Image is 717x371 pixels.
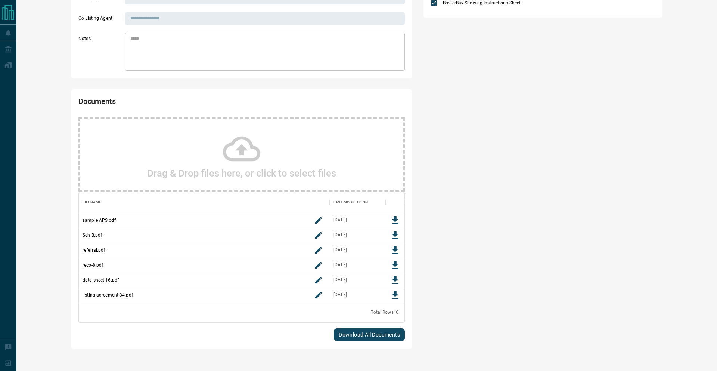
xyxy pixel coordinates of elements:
button: Download File [388,273,403,288]
div: Aug 12, 2025 [333,217,347,223]
button: rename button [311,288,326,303]
button: rename button [311,258,326,273]
button: Download All Documents [334,328,405,341]
button: Download File [388,228,403,243]
div: Aug 12, 2025 [333,247,347,253]
button: rename button [311,228,326,243]
div: Drag & Drop files here, or click to select files [78,117,405,192]
p: reco-8.pdf [83,262,103,269]
button: Download File [388,213,403,228]
div: Aug 12, 2025 [333,277,347,283]
h2: Documents [78,97,274,110]
p: listing agreement-34.pdf [83,292,133,298]
p: sample APS.pdf [83,217,116,224]
button: Download File [388,288,403,303]
button: rename button [311,213,326,228]
button: Download File [388,243,403,258]
div: Filename [83,192,101,213]
button: rename button [311,243,326,258]
p: referral.pdf [83,247,105,254]
div: Filename [79,192,330,213]
button: Download File [388,258,403,273]
div: Last Modified On [330,192,386,213]
div: Aug 12, 2025 [333,292,347,298]
label: Notes [78,36,123,71]
div: Last Modified On [333,192,368,213]
p: data sheet-16.pdf [83,277,119,283]
div: Aug 12, 2025 [333,232,347,238]
h2: Drag & Drop files here, or click to select files [147,168,336,179]
p: Sch B.pdf [83,232,102,239]
div: Total Rows: 6 [371,309,398,316]
div: Aug 12, 2025 [333,262,347,268]
label: Co Listing Agent [78,15,123,25]
button: rename button [311,273,326,288]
